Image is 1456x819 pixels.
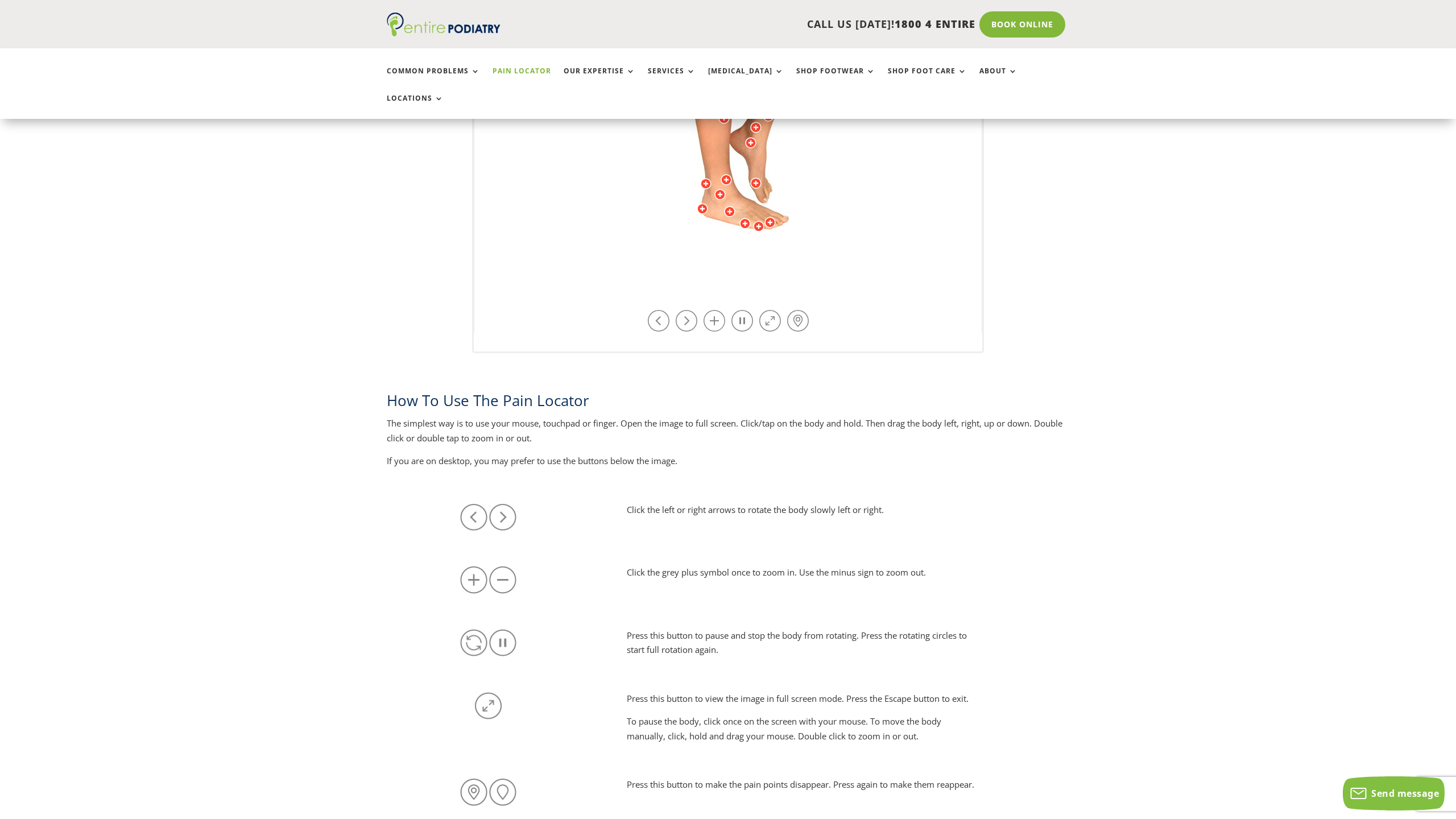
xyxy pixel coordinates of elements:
[787,310,809,332] a: Hot-spots on / off
[460,628,516,657] img: rotate-pause
[731,310,753,332] a: Play / Stop
[888,67,967,92] a: Shop Foot Care
[387,416,1069,454] p: The simplest way is to use your mouse, touchpad or finger. Open the image to full screen. Click/t...
[564,67,635,92] a: Our Expertise
[460,503,516,532] img: left-right-arrows
[387,390,1069,416] h2: How To Use The Pain Locator
[708,67,784,92] a: [MEDICAL_DATA]
[979,67,1017,92] a: About
[460,777,516,806] img: hotspot
[387,67,480,92] a: Common Problems
[796,67,875,92] a: Shop Footwear
[627,565,981,580] p: Click the grey plus symbol once to zoom in. Use the minus sign to zoom out.
[387,94,444,119] a: Locations
[460,565,516,594] img: zoom-in-zoom-out
[493,67,551,92] a: Pain Locator
[1343,776,1445,810] button: Send message
[1371,787,1439,800] span: Send message
[627,714,981,743] p: To pause the body, click once on the screen with your mouse. To move the body manually, click, ho...
[979,11,1065,38] a: Book Online
[627,628,981,657] p: Press this button to pause and stop the body from rotating. Press the rotating circles to start f...
[627,692,981,715] p: Press this button to view the image in full screen mode. Press the Escape button to exit.
[387,454,1069,469] p: If you are on desktop, you may prefer to use the buttons below the image.
[387,27,500,39] a: Entire Podiatry
[704,310,725,332] a: Zoom in / out
[648,310,669,332] a: Rotate left
[387,13,500,36] img: logo (1)
[627,777,981,792] p: Press this button to make the pain points disappear. Press again to make them reappear.
[895,17,975,31] span: 1800 4 ENTIRE
[676,310,697,332] a: Rotate right
[460,692,516,721] img: fullscreen
[627,503,981,518] p: Click the left or right arrows to rotate the body slowly left or right.
[648,67,696,92] a: Services
[544,17,975,32] p: CALL US [DATE]!
[759,310,781,332] a: Full Screen on / off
